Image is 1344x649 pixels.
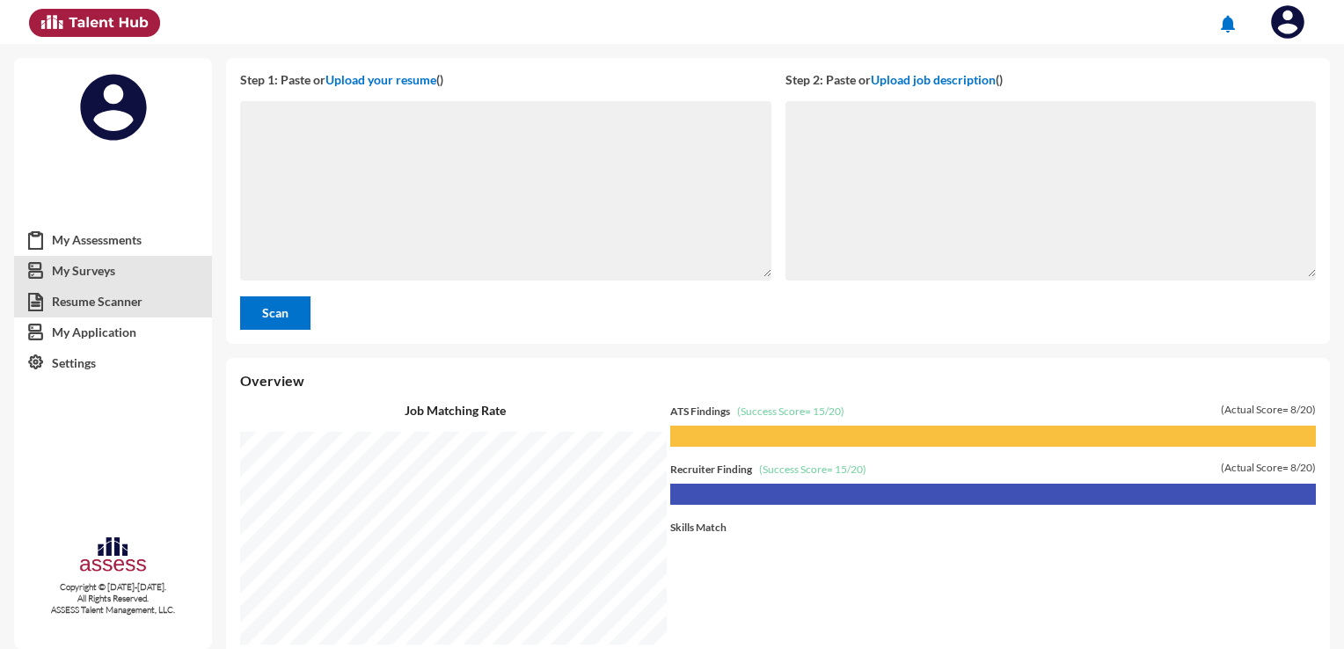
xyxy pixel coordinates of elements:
p: Copyright © [DATE]-[DATE]. All Rights Reserved. ASSESS Talent Management, LLC. [14,581,212,616]
a: Settings [14,347,212,379]
mat-icon: notifications [1217,13,1238,34]
a: My Surveys [14,255,212,287]
span: Recruiter Finding [670,463,752,476]
span: (Actual Score= 8/20) [1221,403,1316,416]
p: Step 2: Paste or () [785,72,1316,87]
a: My Application [14,317,212,348]
span: Upload your resume [325,72,436,87]
span: Scan [262,305,289,320]
span: ATS Findings [670,405,730,418]
img: defaultimage.svg [78,72,149,142]
p: Overview [240,372,1316,389]
p: Job Matching Rate [240,403,670,418]
button: Scan [240,296,310,330]
a: My Assessments [14,224,212,256]
a: Resume Scanner [14,286,212,317]
span: (Actual Score= 8/20) [1221,461,1316,474]
span: Skills Match [670,521,727,534]
span: Upload job description [871,72,996,87]
span: (Success Score= 15/20) [737,405,844,418]
img: assesscompany-logo.png [78,535,148,578]
span: (Success Score= 15/20) [759,463,866,476]
p: Step 1: Paste or () [240,72,771,87]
